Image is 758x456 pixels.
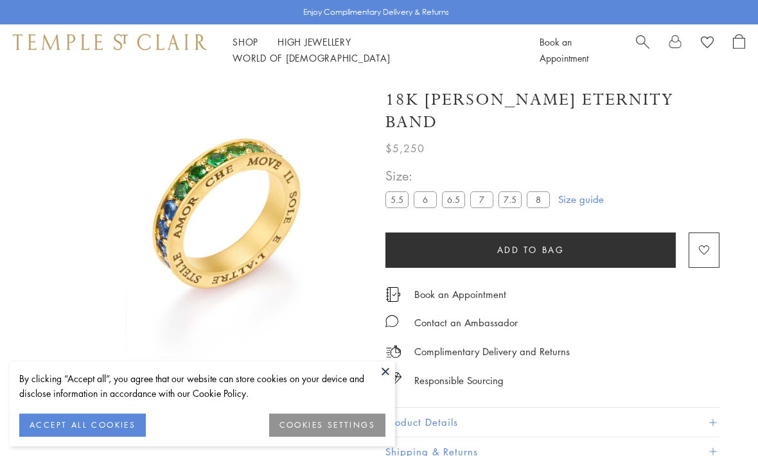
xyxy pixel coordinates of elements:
[385,89,719,134] h1: 18K [PERSON_NAME] Eternity Band
[233,51,390,64] a: World of [DEMOGRAPHIC_DATA]World of [DEMOGRAPHIC_DATA]
[636,34,649,66] a: Search
[414,315,518,331] div: Contact an Ambassador
[700,402,745,443] iframe: Gorgias live chat messenger
[278,35,351,48] a: High JewelleryHigh Jewellery
[19,371,385,401] div: By clicking “Accept all”, you agree that our website can store cookies on your device and disclos...
[385,165,555,186] span: Size:
[233,35,258,48] a: ShopShop
[527,191,550,207] label: 8
[470,191,493,207] label: 7
[558,193,604,206] a: Size guide
[19,414,146,437] button: ACCEPT ALL COOKIES
[385,315,398,328] img: MessageIcon-01_2.svg
[385,287,401,302] img: icon_appointment.svg
[497,243,565,257] span: Add to bag
[385,140,425,157] span: $5,250
[385,344,401,360] img: icon_delivery.svg
[442,191,465,207] label: 6.5
[385,408,719,437] button: Product Details
[13,34,207,49] img: Temple St. Clair
[733,34,745,66] a: Open Shopping Bag
[414,373,504,389] div: Responsible Sourcing
[303,6,449,19] p: Enjoy Complimentary Delivery & Returns
[385,232,676,268] button: Add to bag
[84,76,366,358] img: 18K Astrid Eternity Band
[498,191,522,207] label: 7.5
[414,287,506,301] a: Book an Appointment
[414,191,437,207] label: 6
[540,35,588,64] a: Book an Appointment
[269,414,385,437] button: COOKIES SETTINGS
[414,344,570,360] p: Complimentary Delivery and Returns
[233,34,511,66] nav: Main navigation
[385,191,409,207] label: 5.5
[701,34,714,53] a: View Wishlist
